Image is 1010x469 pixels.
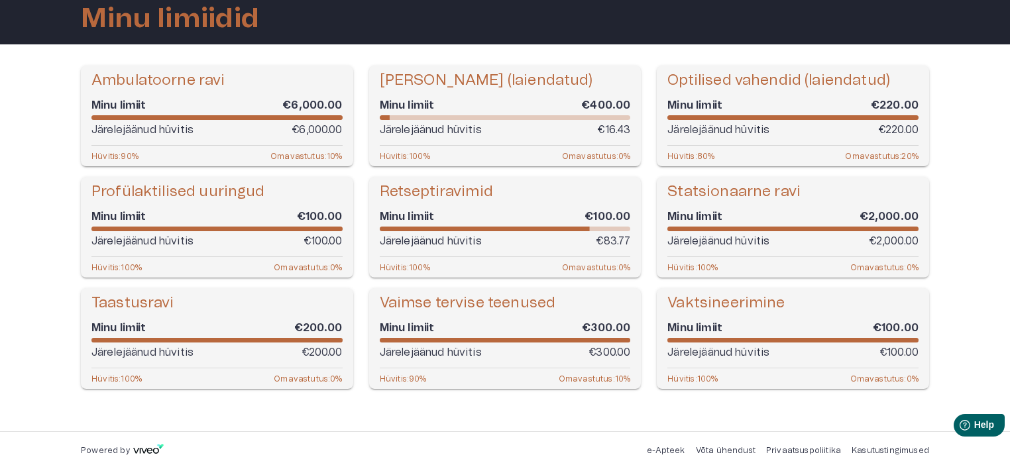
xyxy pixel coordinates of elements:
h6: €100.00 [297,209,343,224]
h6: €200.00 [294,321,343,335]
h6: Minu limiit [91,321,146,335]
p: Järelejäänud hüvitis [91,344,194,360]
h6: Minu limiit [667,321,722,335]
h6: Minu limiit [91,209,146,224]
h1: Minu limiidid [81,3,259,34]
p: Järelejäänud hüvitis [667,344,769,360]
h5: Ambulatoorne ravi [91,71,225,90]
p: €100.00 [879,344,919,360]
p: Järelejäänud hüvitis [380,344,482,360]
a: Kasutustingimused [852,446,929,454]
h6: €400.00 [581,98,630,113]
p: €200.00 [302,344,343,360]
a: e-Apteek [647,446,685,454]
p: Hüvitis : 100 % [91,262,142,272]
h5: Optilised vahendid (laiendatud) [667,71,890,90]
h5: Vaimse tervise teenused [380,293,555,313]
p: Omavastutus : 10 % [559,374,631,384]
p: Omavastutus : 0 % [562,151,630,161]
h6: Minu limiit [667,209,722,224]
p: Järelejäänud hüvitis [380,233,482,249]
h6: €300.00 [582,321,630,335]
h6: €100.00 [873,321,919,335]
p: €2,000.00 [869,233,919,249]
h6: €2,000.00 [860,209,919,224]
p: Omavastutus : 0 % [274,262,342,272]
h6: €6,000.00 [282,98,342,113]
p: Omavastutus : 20 % [845,151,919,161]
h6: Minu limiit [380,321,435,335]
h6: Minu limiit [380,98,435,113]
p: Omavastutus : 0 % [850,262,919,272]
p: Hüvitis : 90 % [380,374,427,384]
p: €300.00 [589,344,630,360]
p: Järelejäänud hüvitis [91,122,194,138]
p: Järelejäänud hüvitis [91,233,194,249]
a: Privaatsuspoliitika [766,446,841,454]
p: Omavastutus : 0 % [274,374,342,384]
p: Hüvitis : 80 % [667,151,714,161]
p: Hüvitis : 100 % [380,151,430,161]
p: Hüvitis : 100 % [667,262,718,272]
p: Järelejäänud hüvitis [667,122,769,138]
p: €6,000.00 [292,122,342,138]
p: €16.43 [597,122,630,138]
h6: €100.00 [585,209,630,224]
p: Võta ühendust [696,445,756,456]
h5: Profülaktilised uuringud [91,182,265,201]
p: Hüvitis : 90 % [91,151,139,161]
h6: Minu limiit [667,98,722,113]
p: Hüvitis : 100 % [667,374,718,384]
p: €83.77 [596,233,630,249]
p: Hüvitis : 100 % [91,374,142,384]
h5: [PERSON_NAME] (laiendatud) [380,71,593,90]
p: Järelejäänud hüvitis [667,233,769,249]
h5: Statsionaarne ravi [667,182,801,201]
p: Järelejäänud hüvitis [380,122,482,138]
h6: Minu limiit [380,209,435,224]
h5: Vaktsineerimine [667,293,785,313]
p: Powered by [81,445,130,456]
h5: Retseptiravimid [380,182,493,201]
p: Omavastutus : 10 % [270,151,343,161]
p: €100.00 [304,233,343,249]
p: Omavastutus : 0 % [562,262,630,272]
p: €220.00 [878,122,919,138]
p: Omavastutus : 0 % [850,374,919,384]
h5: Taastusravi [91,293,174,313]
p: Hüvitis : 100 % [380,262,430,272]
h6: Minu limiit [91,98,146,113]
iframe: Help widget launcher [907,409,1010,446]
h6: €220.00 [871,98,919,113]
